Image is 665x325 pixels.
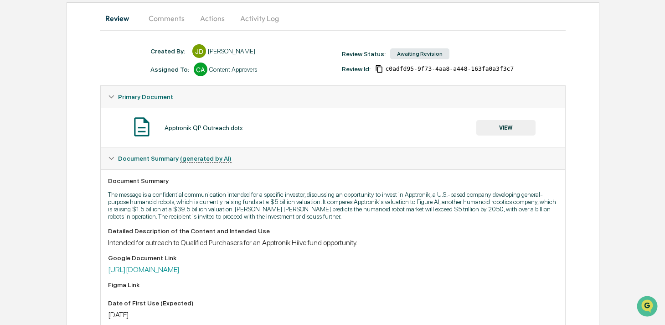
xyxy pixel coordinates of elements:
[108,265,180,274] a: [URL][DOMAIN_NAME]
[108,227,558,235] div: Detailed Description of the Content and Intended Use
[108,281,558,288] div: Figma Link
[233,7,286,29] button: Activity Log
[91,155,110,162] span: Pylon
[108,191,558,220] p: The message is a confidential communication intended for a specific investor, discussing an oppor...
[62,111,117,128] a: 🗄️Attestations
[101,86,565,108] div: Primary Document
[375,65,383,73] span: Copy Id
[130,115,153,138] img: Document Icon
[31,70,149,79] div: Start new chat
[192,44,206,58] div: JD
[385,65,514,73] span: c0adfd95-9f73-4aa8-a448-163fa0a3f3c7
[9,19,166,34] p: How can we help?
[209,66,257,73] div: Content Approvers
[108,177,558,184] div: Document Summary
[118,155,232,162] span: Document Summary
[155,73,166,84] button: Start new chat
[476,120,536,136] button: VIEW
[75,115,113,124] span: Attestations
[66,116,73,123] div: 🗄️
[342,65,371,73] div: Review Id:
[390,48,449,59] div: Awaiting Revision
[9,116,16,123] div: 🖐️
[9,70,26,86] img: 1746055101610-c473b297-6a78-478c-a979-82029cc54cd1
[636,295,660,320] iframe: Open customer support
[192,7,233,29] button: Actions
[342,50,386,58] div: Review Status:
[194,63,207,76] div: CA
[165,124,243,131] div: Apptronik QP Outreach.dotx
[64,154,110,162] a: Powered byPylon
[18,132,57,142] span: Data Lookup
[5,129,61,145] a: 🔎Data Lookup
[150,47,188,55] div: Created By: ‎ ‎
[101,147,565,169] div: Document Summary (generated by AI)
[9,133,16,141] div: 🔎
[108,238,558,247] div: Intended for outreach to Qualified Purchasers for an Apptronik Hiive fund opportunity.
[108,299,558,307] div: Date of First Use (Expected)
[5,111,62,128] a: 🖐️Preclearance
[100,7,141,29] button: Review
[180,155,232,162] u: (generated by AI)
[141,7,192,29] button: Comments
[100,7,566,29] div: secondary tabs example
[108,254,558,262] div: Google Document Link
[31,79,115,86] div: We're available if you need us!
[18,115,59,124] span: Preclearance
[150,66,189,73] div: Assigned To:
[101,108,565,147] div: Primary Document
[208,47,255,55] div: [PERSON_NAME]
[108,310,558,319] div: [DATE]
[118,93,173,100] span: Primary Document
